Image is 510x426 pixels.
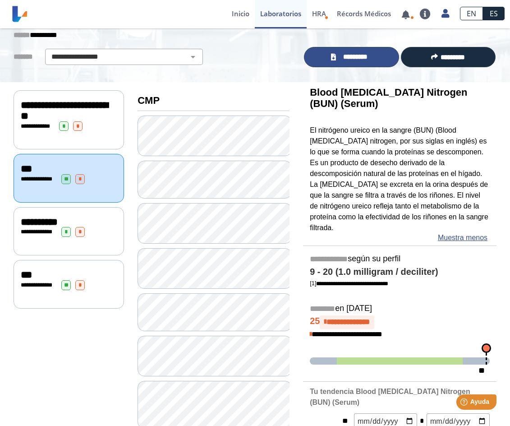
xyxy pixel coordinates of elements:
h4: 25 [310,315,490,329]
iframe: Help widget launcher [430,391,500,416]
a: [1] [310,280,388,287]
b: Tu tendencia Blood [MEDICAL_DATA] Nitrogen (BUN) (Serum) [310,388,470,406]
h4: 9 - 20 (1.0 milligram / deciliter) [310,267,490,278]
p: El nitrógeno ureico en la sangre (BUN) (Blood [MEDICAL_DATA] nitrogen, por sus siglas en inglés) ... [310,125,490,233]
h5: según su perfil [310,254,490,264]
a: ES [483,7,505,20]
b: Blood [MEDICAL_DATA] Nitrogen (BUN) (Serum) [310,87,467,109]
b: CMP [138,95,160,106]
a: Muestra menos [438,232,487,243]
span: HRA [312,9,326,18]
h5: en [DATE] [310,304,490,314]
a: EN [460,7,483,20]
